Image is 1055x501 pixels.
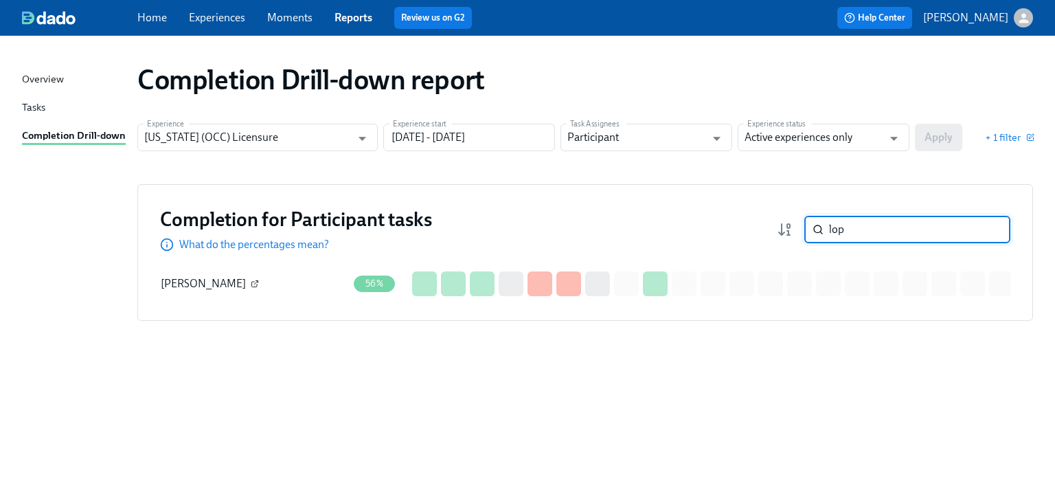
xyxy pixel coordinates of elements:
[923,10,1008,25] p: [PERSON_NAME]
[401,11,465,25] a: Review us on G2
[22,100,45,117] div: Tasks
[189,11,245,24] a: Experiences
[829,216,1010,243] input: Search by name
[22,100,126,117] a: Tasks
[22,11,137,25] a: dado
[137,63,485,96] h1: Completion Drill-down report
[352,128,373,149] button: Open
[22,71,126,89] a: Overview
[837,7,912,29] button: Help Center
[777,221,793,238] svg: Completion rate (low to high)
[137,11,167,24] a: Home
[161,277,246,290] span: [PERSON_NAME]
[706,128,727,149] button: Open
[22,128,126,145] a: Completion Drill-down
[394,7,472,29] button: Review us on G2
[160,207,432,232] h3: Completion for Participant tasks
[883,128,905,149] button: Open
[267,11,313,24] a: Moments
[923,8,1033,27] button: [PERSON_NAME]
[985,131,1033,144] button: + 1 filter
[22,71,64,89] div: Overview
[334,11,372,24] a: Reports
[357,278,392,289] span: 56%
[844,11,905,25] span: Help Center
[22,11,76,25] img: dado
[179,237,329,252] p: What do the percentages mean?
